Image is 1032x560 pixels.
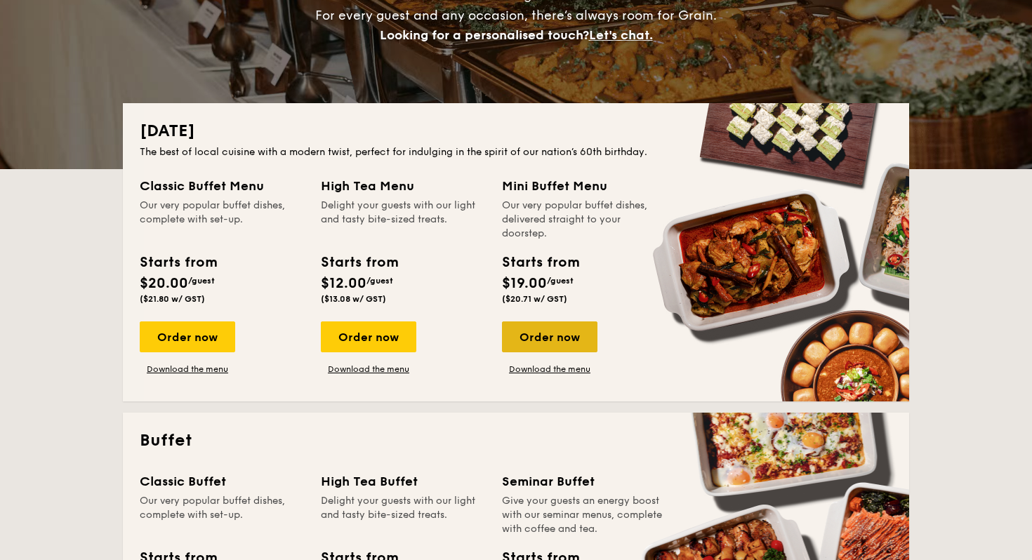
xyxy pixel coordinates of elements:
div: Delight your guests with our light and tasty bite-sized treats. [321,494,485,536]
a: Download the menu [140,364,235,375]
div: Starts from [140,252,216,273]
span: /guest [547,276,574,286]
span: $19.00 [502,275,547,292]
div: Mini Buffet Menu [502,176,666,196]
span: ($20.71 w/ GST) [502,294,567,304]
span: /guest [366,276,393,286]
div: Order now [502,321,597,352]
div: High Tea Menu [321,176,485,196]
div: Delight your guests with our light and tasty bite-sized treats. [321,199,485,241]
div: Classic Buffet Menu [140,176,304,196]
span: Let's chat. [589,27,653,43]
div: Our very popular buffet dishes, complete with set-up. [140,494,304,536]
h2: [DATE] [140,120,892,142]
div: Starts from [502,252,578,273]
span: $12.00 [321,275,366,292]
span: ($13.08 w/ GST) [321,294,386,304]
span: Looking for a personalised touch? [380,27,589,43]
div: Order now [140,321,235,352]
div: Give your guests an energy boost with our seminar menus, complete with coffee and tea. [502,494,666,536]
div: High Tea Buffet [321,472,485,491]
h2: Buffet [140,429,892,452]
div: Seminar Buffet [502,472,666,491]
div: Our very popular buffet dishes, delivered straight to your doorstep. [502,199,666,241]
a: Download the menu [502,364,597,375]
a: Download the menu [321,364,416,375]
div: The best of local cuisine with a modern twist, perfect for indulging in the spirit of our nation’... [140,145,892,159]
div: Order now [321,321,416,352]
span: ($21.80 w/ GST) [140,294,205,304]
div: Our very popular buffet dishes, complete with set-up. [140,199,304,241]
div: Starts from [321,252,397,273]
span: /guest [188,276,215,286]
div: Classic Buffet [140,472,304,491]
span: $20.00 [140,275,188,292]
